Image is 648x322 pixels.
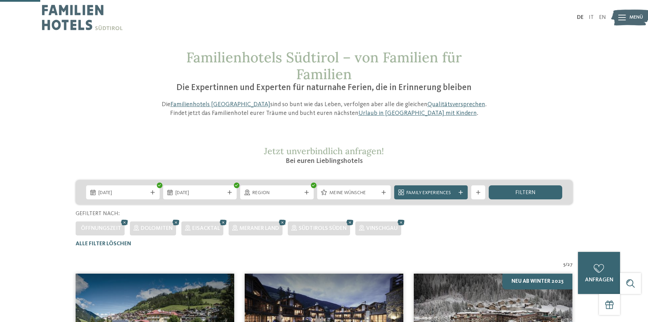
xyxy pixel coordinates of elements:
[515,190,536,196] span: filtern
[158,100,490,118] p: Die sind so bunt wie das Leben, verfolgen aber alle die gleichen . Findet jetzt das Familienhotel...
[406,190,455,197] span: Family Experiences
[329,190,378,197] span: Meine Wünsche
[176,83,472,92] span: Die Expertinnen und Experten für naturnahe Ferien, die in Erinnerung bleiben
[192,226,220,231] span: Eisacktal
[577,15,584,20] a: DE
[366,226,398,231] span: Vinschgau
[567,261,573,268] span: 27
[629,14,643,21] span: Menü
[578,252,620,294] a: anfragen
[170,101,270,108] a: Familienhotels [GEOGRAPHIC_DATA]
[286,158,363,165] span: Bei euren Lieblingshotels
[599,15,606,20] a: EN
[175,190,224,197] span: [DATE]
[589,15,594,20] a: IT
[585,277,613,283] span: anfragen
[98,190,147,197] span: [DATE]
[81,226,121,231] span: Öffnungszeit
[264,145,384,157] span: Jetzt unverbindlich anfragen!
[427,101,485,108] a: Qualitätsversprechen
[563,261,565,268] span: 5
[76,211,120,217] span: Gefiltert nach:
[76,241,131,247] span: Alle Filter löschen
[252,190,301,197] span: Region
[565,261,567,268] span: /
[358,110,477,116] a: Urlaub in [GEOGRAPHIC_DATA] mit Kindern
[299,226,347,231] span: Südtirols Süden
[239,226,279,231] span: Meraner Land
[141,226,173,231] span: Dolomiten
[186,48,462,83] span: Familienhotels Südtirol – von Familien für Familien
